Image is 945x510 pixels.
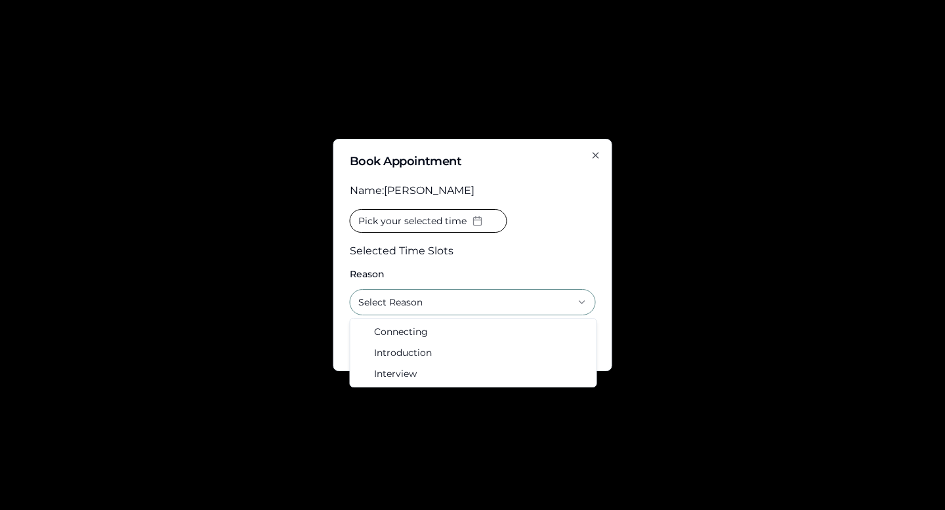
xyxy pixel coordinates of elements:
[374,325,428,338] span: Connecting
[374,346,432,359] span: Introduction
[350,243,507,259] h3: Selected Time Slots
[374,367,417,380] span: Interview
[350,183,596,199] div: Name: [PERSON_NAME]
[358,214,467,227] span: Pick your selected time
[350,155,596,167] h2: Book Appointment
[350,269,596,279] label: Reason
